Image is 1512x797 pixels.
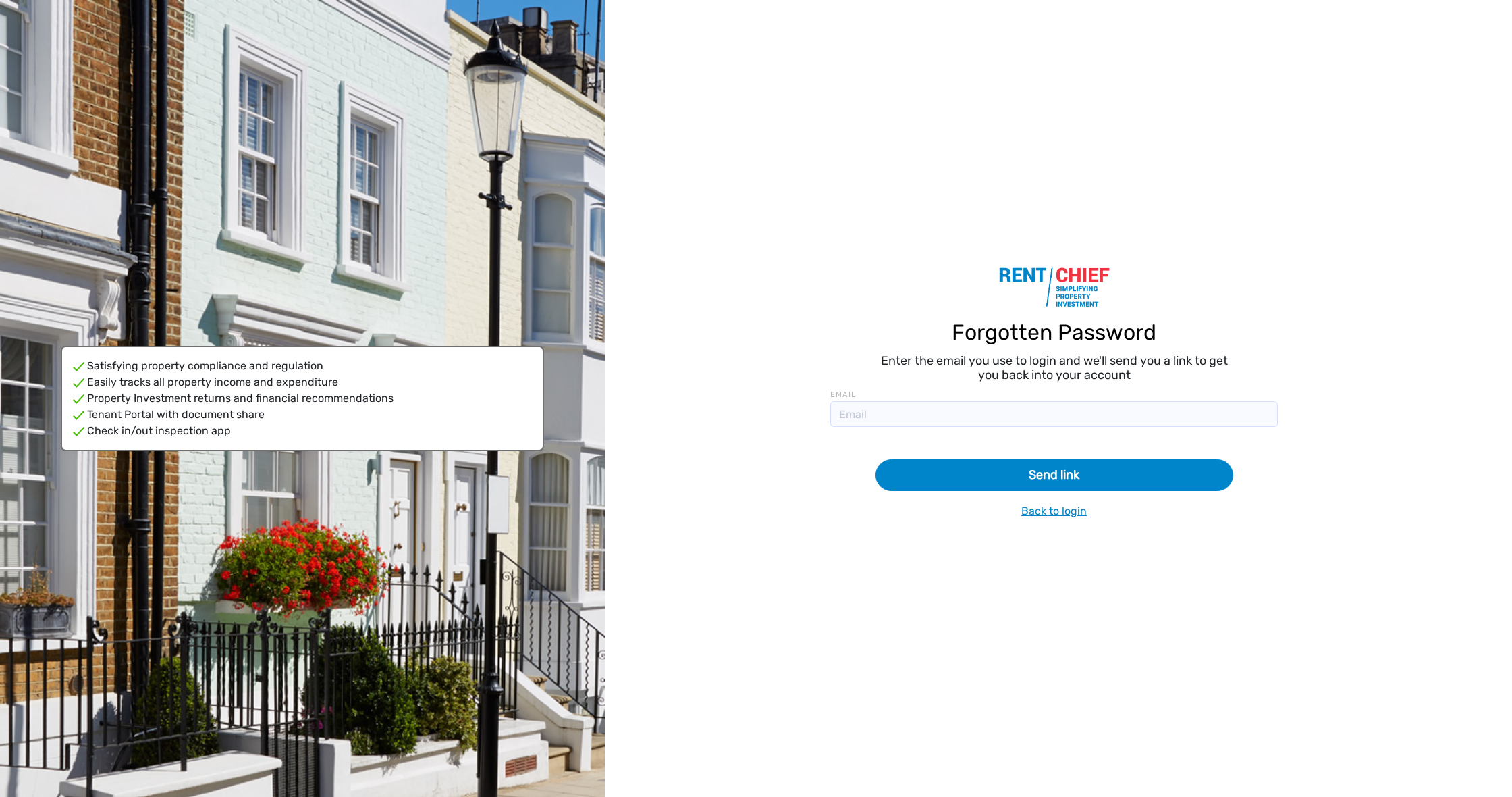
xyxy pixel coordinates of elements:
label: Email [830,391,1277,398]
img: Satisfying property compliance and regulation [73,362,85,371]
li: Satisfying property compliance and regulation [73,358,533,374]
img: Property Investment returns and financial recommendations [73,394,85,403]
img: Tenant Portal with document share [73,411,85,419]
h2: Enter the email you use to login and we'll send you a link to get you back into your account [875,354,1233,383]
img: Easily tracks all property income and expenditure [73,378,85,387]
h1: Forgotten Password [830,319,1277,345]
input: Email [830,401,1277,427]
img: 637601528249343489-Rent%20Chief_logo_email.png [998,265,1111,309]
li: Tenant Portal with document share [73,407,533,423]
p: Back to login [841,502,1266,521]
li: Property Investment returns and financial recommendations [73,390,533,407]
button: Send link [875,459,1233,491]
li: Easily tracks all property income and expenditure [73,374,533,390]
li: Check in/out inspection app [73,423,533,439]
img: Check in/out inspection app [73,427,85,436]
